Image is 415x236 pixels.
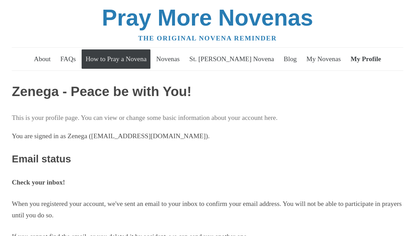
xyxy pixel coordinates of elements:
a: The original novena reminder [138,35,277,42]
a: St. [PERSON_NAME] Novena [185,49,278,69]
a: Pray More Novenas [102,5,313,30]
section: You are signed in as Zenega ( [EMAIL_ADDRESS][DOMAIN_NAME] ). [12,131,403,142]
a: About [30,49,55,69]
a: My Novenas [302,49,345,69]
a: Novenas [152,49,184,69]
strong: Check your inbox! [12,179,65,186]
a: My Profile [347,49,385,69]
h1: Zenega - Peace be with You! [12,84,403,99]
a: Blog [280,49,301,69]
a: How to Pray a Novena [82,49,151,69]
p: When you registered your account, we've sent an email to your inbox to confirm your email address... [12,198,403,221]
p: This is your profile page. You can view or change some basic information about your account here. [12,112,403,124]
h2: Email status [12,154,403,165]
a: FAQs [56,49,80,69]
